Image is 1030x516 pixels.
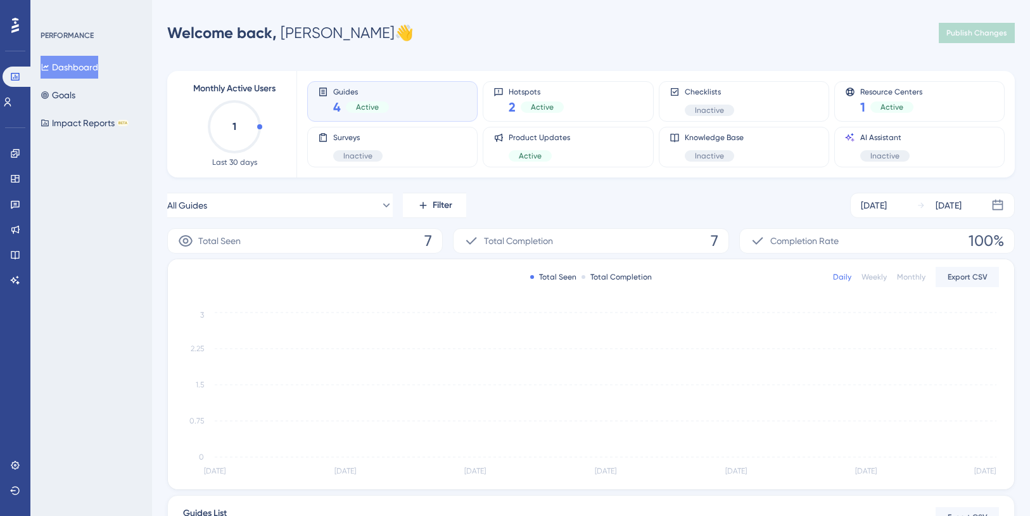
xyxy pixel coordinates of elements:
[881,102,903,112] span: Active
[212,157,257,167] span: Last 30 days
[582,272,652,282] div: Total Completion
[333,87,389,96] span: Guides
[509,98,516,116] span: 2
[969,231,1004,251] span: 100%
[595,467,616,475] tspan: [DATE]
[862,272,887,282] div: Weekly
[424,231,432,251] span: 7
[189,416,204,425] tspan: 0.75
[861,198,887,213] div: [DATE]
[196,380,204,389] tspan: 1.5
[948,272,988,282] span: Export CSV
[936,198,962,213] div: [DATE]
[193,81,276,96] span: Monthly Active Users
[897,272,925,282] div: Monthly
[41,56,98,79] button: Dashboard
[333,132,383,143] span: Surveys
[199,453,204,461] tspan: 0
[167,23,414,43] div: [PERSON_NAME] 👋
[41,30,94,41] div: PERFORMANCE
[41,112,129,134] button: Impact ReportsBETA
[855,467,877,475] tspan: [DATE]
[334,467,356,475] tspan: [DATE]
[685,132,744,143] span: Knowledge Base
[685,87,734,97] span: Checklists
[191,344,204,353] tspan: 2.25
[946,28,1007,38] span: Publish Changes
[167,198,207,213] span: All Guides
[333,98,341,116] span: 4
[509,87,564,96] span: Hotspots
[198,233,241,248] span: Total Seen
[509,132,570,143] span: Product Updates
[403,193,466,218] button: Filter
[695,105,724,115] span: Inactive
[860,132,910,143] span: AI Assistant
[167,23,277,42] span: Welcome back,
[870,151,900,161] span: Inactive
[530,272,576,282] div: Total Seen
[770,233,839,248] span: Completion Rate
[204,467,226,475] tspan: [DATE]
[433,198,452,213] span: Filter
[464,467,486,475] tspan: [DATE]
[484,233,553,248] span: Total Completion
[167,193,393,218] button: All Guides
[711,231,718,251] span: 7
[200,311,204,319] tspan: 3
[41,84,75,106] button: Goals
[725,467,747,475] tspan: [DATE]
[833,272,851,282] div: Daily
[117,120,129,126] div: BETA
[974,467,996,475] tspan: [DATE]
[531,102,554,112] span: Active
[695,151,724,161] span: Inactive
[356,102,379,112] span: Active
[343,151,372,161] span: Inactive
[939,23,1015,43] button: Publish Changes
[519,151,542,161] span: Active
[232,120,236,132] text: 1
[936,267,999,287] button: Export CSV
[860,98,865,116] span: 1
[860,87,922,96] span: Resource Centers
